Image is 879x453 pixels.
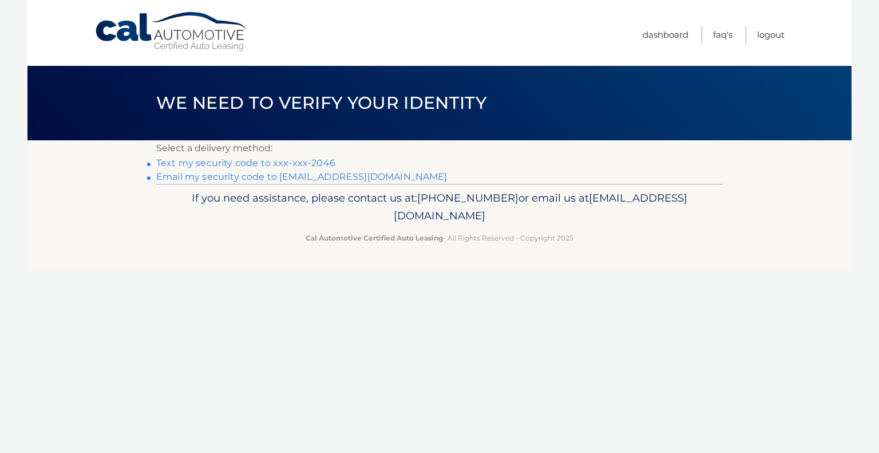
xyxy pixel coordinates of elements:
[156,92,486,113] span: We need to verify your identity
[757,25,785,44] a: Logout
[306,234,443,242] strong: Cal Automotive Certified Auto Leasing
[156,140,723,156] p: Select a delivery method:
[417,191,518,204] span: [PHONE_NUMBER]
[156,157,335,168] a: Text my security code to xxx-xxx-2046
[164,232,715,244] p: - All Rights Reserved - Copyright 2025
[164,189,715,226] p: If you need assistance, please contact us at: or email us at
[94,11,249,52] a: Cal Automotive
[643,25,688,44] a: Dashboard
[713,25,732,44] a: FAQ's
[156,171,448,182] a: Email my security code to [EMAIL_ADDRESS][DOMAIN_NAME]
